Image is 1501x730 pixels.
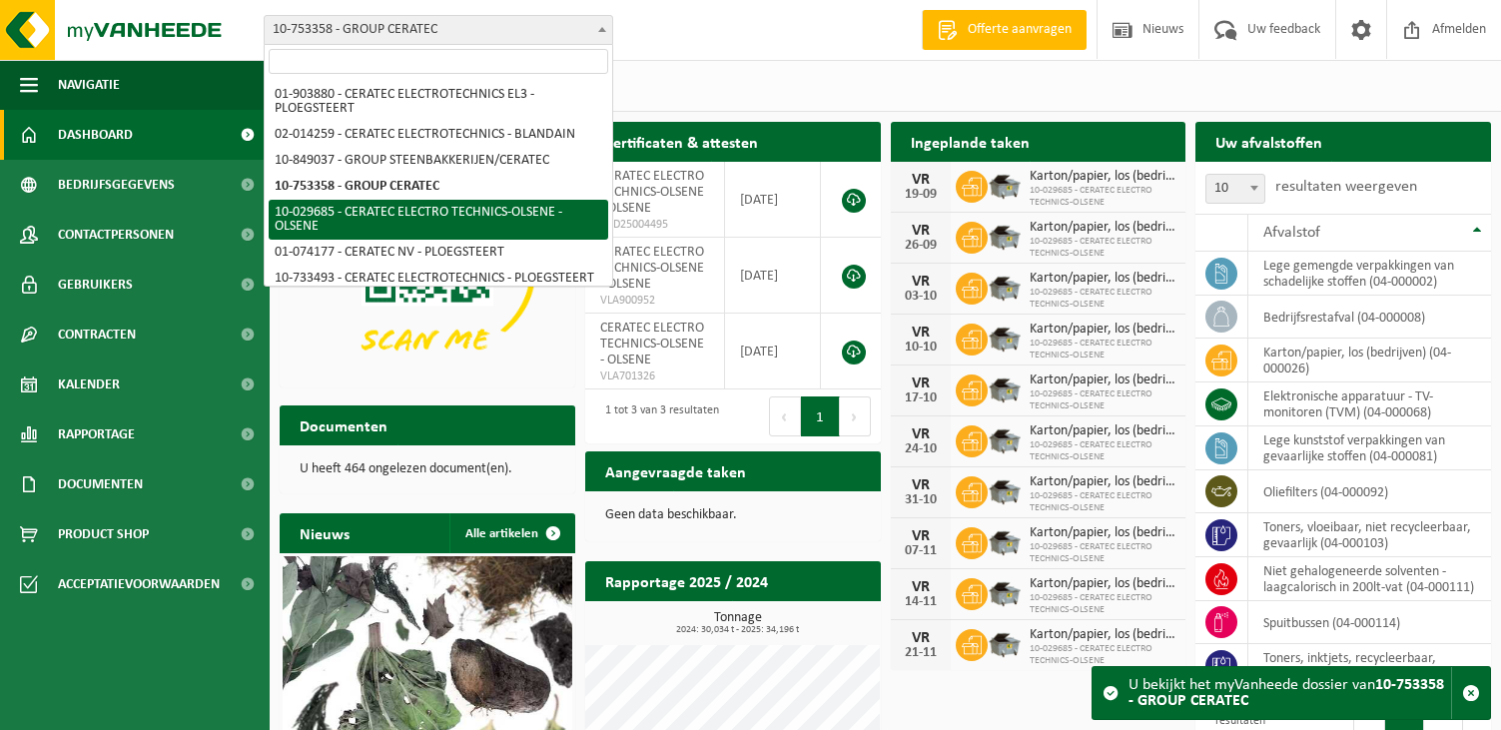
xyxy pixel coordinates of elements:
[58,459,143,509] span: Documenten
[280,513,370,552] h2: Nieuws
[1030,338,1176,362] span: 10-029685 - CERATEC ELECTRO TECHNICS-OLSENE
[1248,426,1491,470] td: lege kunststof verpakkingen van gevaarlijke stoffen (04-000081)
[988,270,1022,304] img: WB-5000-GAL-GY-01
[1248,470,1491,513] td: oliefilters (04-000092)
[269,122,608,148] li: 02-014259 - CERATEC ELECTROTECHNICS - BLANDAIN
[901,528,941,544] div: VR
[58,110,133,160] span: Dashboard
[1275,179,1417,195] label: resultaten weergeven
[300,462,555,476] p: U heeft 464 ongelezen document(en).
[58,260,133,310] span: Gebruikers
[1128,677,1444,709] strong: 10-753358 - GROUP CERATEC
[901,223,941,239] div: VR
[265,16,612,44] span: 10-753358 - GROUP CERATEC
[901,375,941,391] div: VR
[988,168,1022,202] img: WB-5000-GAL-GY-01
[269,174,608,200] li: 10-753358 - GROUP CERATEC
[280,405,407,444] h2: Documenten
[1263,225,1320,241] span: Afvalstof
[901,274,941,290] div: VR
[1030,322,1176,338] span: Karton/papier, los (bedrijven)
[58,310,136,360] span: Contracten
[988,321,1022,355] img: WB-5000-GAL-GY-01
[1195,122,1342,161] h2: Uw afvalstoffen
[901,477,941,493] div: VR
[1248,339,1491,382] td: karton/papier, los (bedrijven) (04-000026)
[269,200,608,240] li: 10-029685 - CERATEC ELECTRO TECHNICS-OLSENE - OLSENE
[1030,439,1176,463] span: 10-029685 - CERATEC ELECTRO TECHNICS-OLSENE
[585,122,778,161] h2: Certificaten & attesten
[963,20,1077,40] span: Offerte aanvragen
[1030,643,1176,667] span: 10-029685 - CERATEC ELECTRO TECHNICS-OLSENE
[901,630,941,646] div: VR
[901,579,941,595] div: VR
[901,239,941,253] div: 26-09
[901,325,941,341] div: VR
[840,396,871,436] button: Next
[58,559,220,609] span: Acceptatievoorwaarden
[801,396,840,436] button: 1
[1030,592,1176,616] span: 10-029685 - CERATEC ELECTRO TECHNICS-OLSENE
[600,321,704,367] span: CERATEC ELECTRO TECHNICS-OLSENE - OLSENE
[449,513,573,553] a: Alle artikelen
[1030,271,1176,287] span: Karton/papier, los (bedrijven)
[988,473,1022,507] img: WB-5000-GAL-GY-01
[901,172,941,188] div: VR
[58,210,174,260] span: Contactpersonen
[58,360,120,409] span: Kalender
[901,290,941,304] div: 03-10
[1030,236,1176,260] span: 10-029685 - CERATEC ELECTRO TECHNICS-OLSENE
[595,611,881,635] h3: Tonnage
[891,122,1050,161] h2: Ingeplande taken
[901,544,941,558] div: 07-11
[600,169,704,216] span: CERATEC ELECTRO TECHNICS-OLSENE - OLSENE
[1248,644,1491,688] td: toners, inktjets, recycleerbaar, gevaarlijk (04-000154)
[1030,287,1176,311] span: 10-029685 - CERATEC ELECTRO TECHNICS-OLSENE
[269,148,608,174] li: 10-849037 - GROUP STEENBAKKERIJEN/CERATEC
[269,82,608,122] li: 01-903880 - CERATEC ELECTROTECHNICS EL3 - PLOEGSTEERT
[901,391,941,405] div: 17-10
[1030,169,1176,185] span: Karton/papier, los (bedrijven)
[988,219,1022,253] img: WB-5000-GAL-GY-01
[901,646,941,660] div: 21-11
[1205,174,1265,204] span: 10
[1248,557,1491,601] td: niet gehalogeneerde solventen - laagcalorisch in 200lt-vat (04-000111)
[585,561,788,600] h2: Rapportage 2025 / 2024
[1206,175,1264,203] span: 10
[725,314,821,389] td: [DATE]
[600,368,709,384] span: VLA701326
[1030,474,1176,490] span: Karton/papier, los (bedrijven)
[605,508,861,522] p: Geen data beschikbaar.
[1030,220,1176,236] span: Karton/papier, los (bedrijven)
[1030,388,1176,412] span: 10-029685 - CERATEC ELECTRO TECHNICS-OLSENE
[595,625,881,635] span: 2024: 30,034 t - 2025: 34,196 t
[725,238,821,314] td: [DATE]
[1030,541,1176,565] span: 10-029685 - CERATEC ELECTRO TECHNICS-OLSENE
[58,160,175,210] span: Bedrijfsgegevens
[595,394,719,438] div: 1 tot 3 van 3 resultaten
[1030,185,1176,209] span: 10-029685 - CERATEC ELECTRO TECHNICS-OLSENE
[901,188,941,202] div: 19-09
[1128,667,1451,719] div: U bekijkt het myVanheede dossier van
[600,217,709,233] span: RED25004495
[58,60,120,110] span: Navigatie
[1030,627,1176,643] span: Karton/papier, los (bedrijven)
[988,524,1022,558] img: WB-5000-GAL-GY-01
[901,493,941,507] div: 31-10
[901,426,941,442] div: VR
[1248,513,1491,557] td: toners, vloeibaar, niet recycleerbaar, gevaarlijk (04-000103)
[1248,382,1491,426] td: elektronische apparatuur - TV-monitoren (TVM) (04-000068)
[988,626,1022,660] img: WB-5000-GAL-GY-01
[901,442,941,456] div: 24-10
[732,600,879,640] a: Bekijk rapportage
[988,371,1022,405] img: WB-5000-GAL-GY-01
[988,422,1022,456] img: WB-5000-GAL-GY-01
[769,396,801,436] button: Previous
[725,162,821,238] td: [DATE]
[269,240,608,266] li: 01-074177 - CERATEC NV - PLOEGSTEERT
[1030,490,1176,514] span: 10-029685 - CERATEC ELECTRO TECHNICS-OLSENE
[264,15,613,45] span: 10-753358 - GROUP CERATEC
[1030,423,1176,439] span: Karton/papier, los (bedrijven)
[600,245,704,292] span: CERATEC ELECTRO TECHNICS-OLSENE - OLSENE
[600,293,709,309] span: VLA900952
